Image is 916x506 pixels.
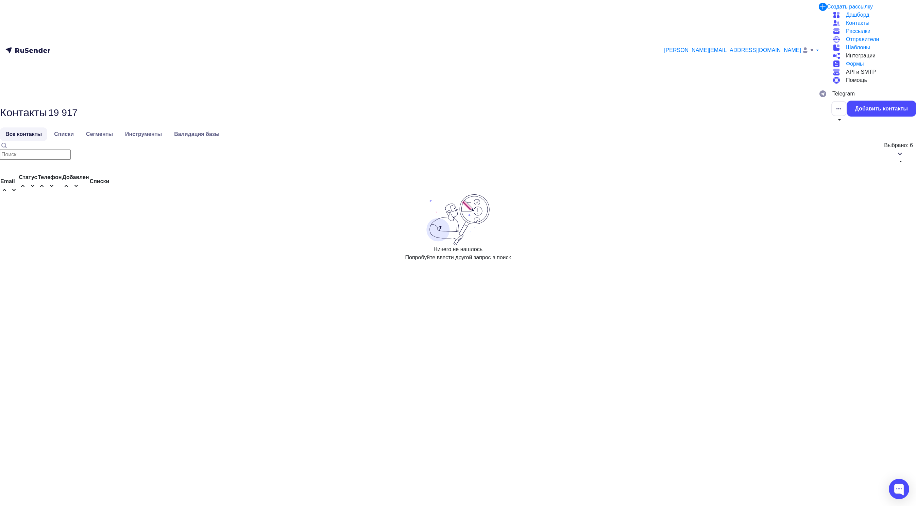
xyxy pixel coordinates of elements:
[855,105,908,112] div: Добавить контакты
[832,60,911,68] a: Формы
[120,127,167,141] a: Инструменты
[884,141,916,166] button: Выбрано: 6
[832,27,911,35] a: Рассылки
[832,11,911,19] a: Дашборд
[846,52,876,60] span: Интеграции
[846,76,867,84] span: Помощь
[664,46,801,54] span: [PERSON_NAME][EMAIL_ADDRESS][DOMAIN_NAME]
[884,141,913,150] div: Выбрано: 6
[846,68,876,76] span: API и SMTP
[827,3,873,11] div: Создать рассылку
[48,107,78,119] h3: 19 917
[846,11,869,19] span: Дашборд
[832,35,911,43] a: Отправители
[90,177,109,186] div: Списки
[49,127,79,141] a: Списки
[0,177,18,194] div: Email
[832,90,855,98] span: Telegram
[19,173,37,190] div: Статус
[81,127,118,141] a: Сегменты
[169,127,225,141] a: Валидация базы
[664,46,819,55] a: [PERSON_NAME][EMAIL_ADDRESS][DOMAIN_NAME]
[846,43,870,52] span: Шаблоны
[832,43,911,52] a: Шаблоны
[846,27,870,35] span: Рассылки
[38,173,62,190] div: Телефон
[434,245,482,254] div: Ничего не нашлось
[62,173,89,190] div: Добавлен
[846,60,864,68] span: Формы
[846,35,879,43] span: Отправители
[846,19,869,27] span: Контакты
[832,19,911,27] a: Контакты
[405,254,511,262] div: Попробуйте ввести другой запрос в поиск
